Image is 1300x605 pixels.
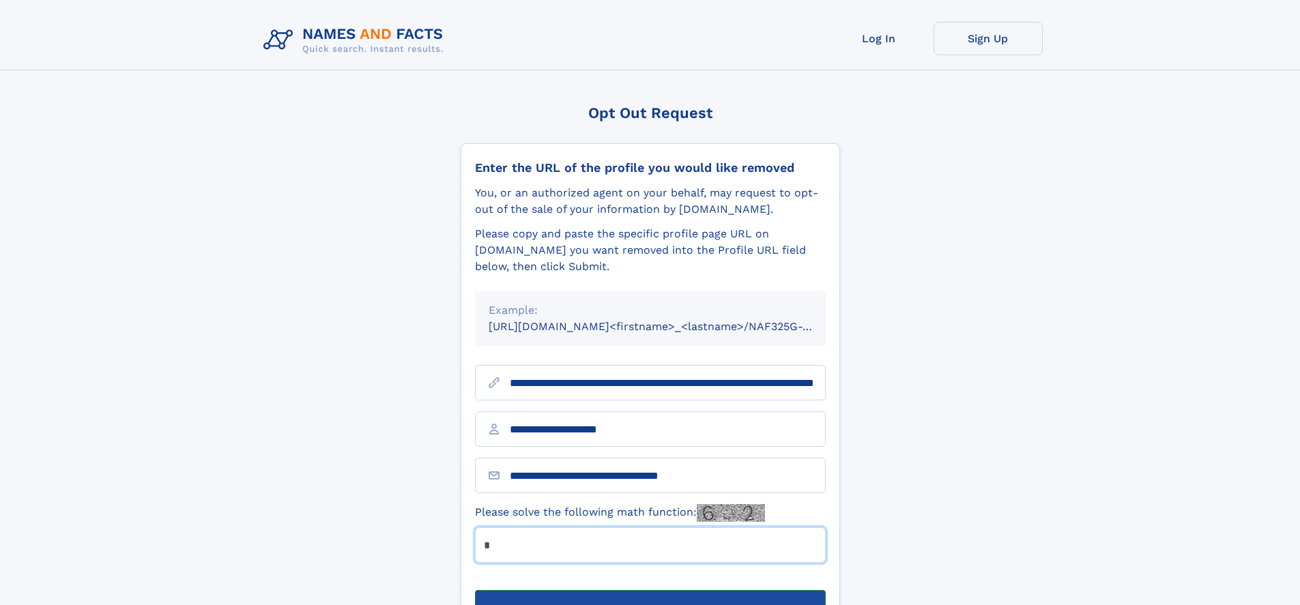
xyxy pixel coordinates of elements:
div: Enter the URL of the profile you would like removed [475,160,826,175]
div: Opt Out Request [461,104,840,121]
small: [URL][DOMAIN_NAME]<firstname>_<lastname>/NAF325G-xxxxxxxx [489,320,852,333]
div: You, or an authorized agent on your behalf, may request to opt-out of the sale of your informatio... [475,185,826,218]
label: Please solve the following math function: [475,504,765,522]
div: Please copy and paste the specific profile page URL on [DOMAIN_NAME] you want removed into the Pr... [475,226,826,275]
a: Log In [824,22,934,55]
img: Logo Names and Facts [258,22,454,59]
a: Sign Up [934,22,1043,55]
div: Example: [489,302,812,319]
